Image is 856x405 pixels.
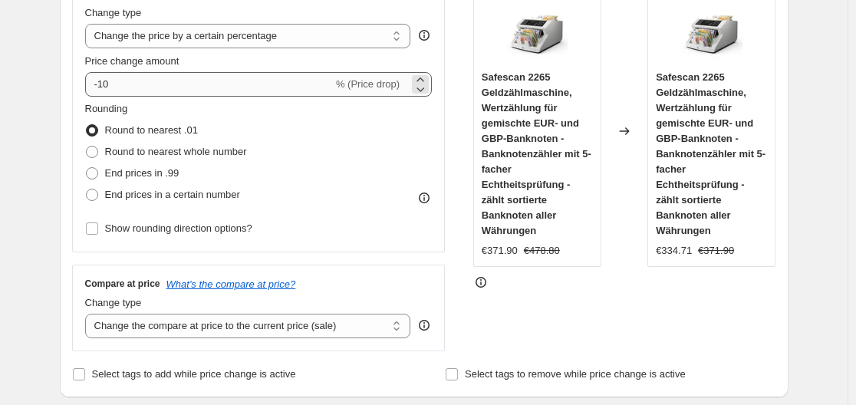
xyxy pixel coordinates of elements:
[105,167,179,179] span: End prices in .99
[105,146,247,157] span: Round to nearest whole number
[85,297,142,308] span: Change type
[506,4,568,65] img: 71CQwqe-82L_80x.jpg
[166,278,296,290] button: What's the compare at price?
[85,7,142,18] span: Change type
[92,368,296,380] span: Select tags to add while price change is active
[465,368,686,380] span: Select tags to remove while price change is active
[336,78,400,90] span: % (Price drop)
[656,243,692,258] div: €334.71
[105,189,240,200] span: End prices in a certain number
[482,243,518,258] div: €371.90
[105,222,252,234] span: Show rounding direction options?
[681,4,742,65] img: 71CQwqe-82L_80x.jpg
[698,243,734,258] strike: €371.90
[85,103,128,114] span: Rounding
[482,71,591,236] span: Safescan 2265 Geldzählmaschine, Wertzählung für gemischte EUR- und GBP-Banknoten - Banknotenzähle...
[85,55,179,67] span: Price change amount
[416,28,432,43] div: help
[85,72,333,97] input: -15
[85,278,160,290] h3: Compare at price
[524,243,560,258] strike: €478.80
[416,318,432,333] div: help
[656,71,765,236] span: Safescan 2265 Geldzählmaschine, Wertzählung für gemischte EUR- und GBP-Banknoten - Banknotenzähle...
[105,124,198,136] span: Round to nearest .01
